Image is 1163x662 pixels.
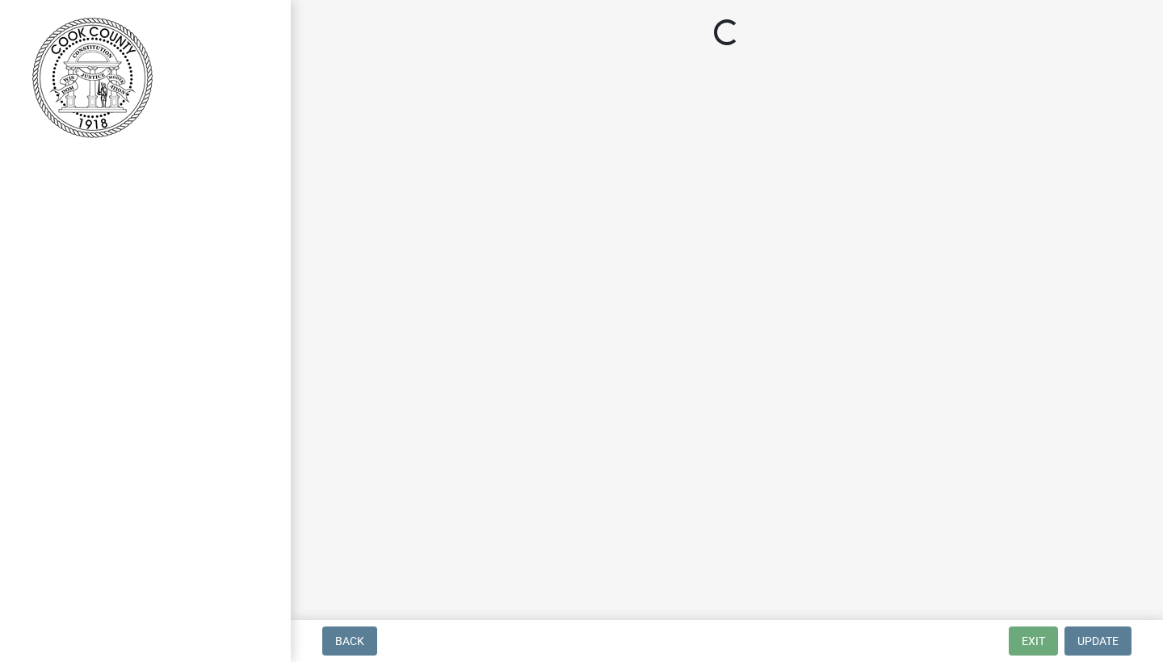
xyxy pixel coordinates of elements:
[1009,626,1058,656] button: Exit
[1064,626,1132,656] button: Update
[32,17,153,138] img: Cook County, Georgia
[1077,635,1119,647] span: Update
[335,635,364,647] span: Back
[322,626,377,656] button: Back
